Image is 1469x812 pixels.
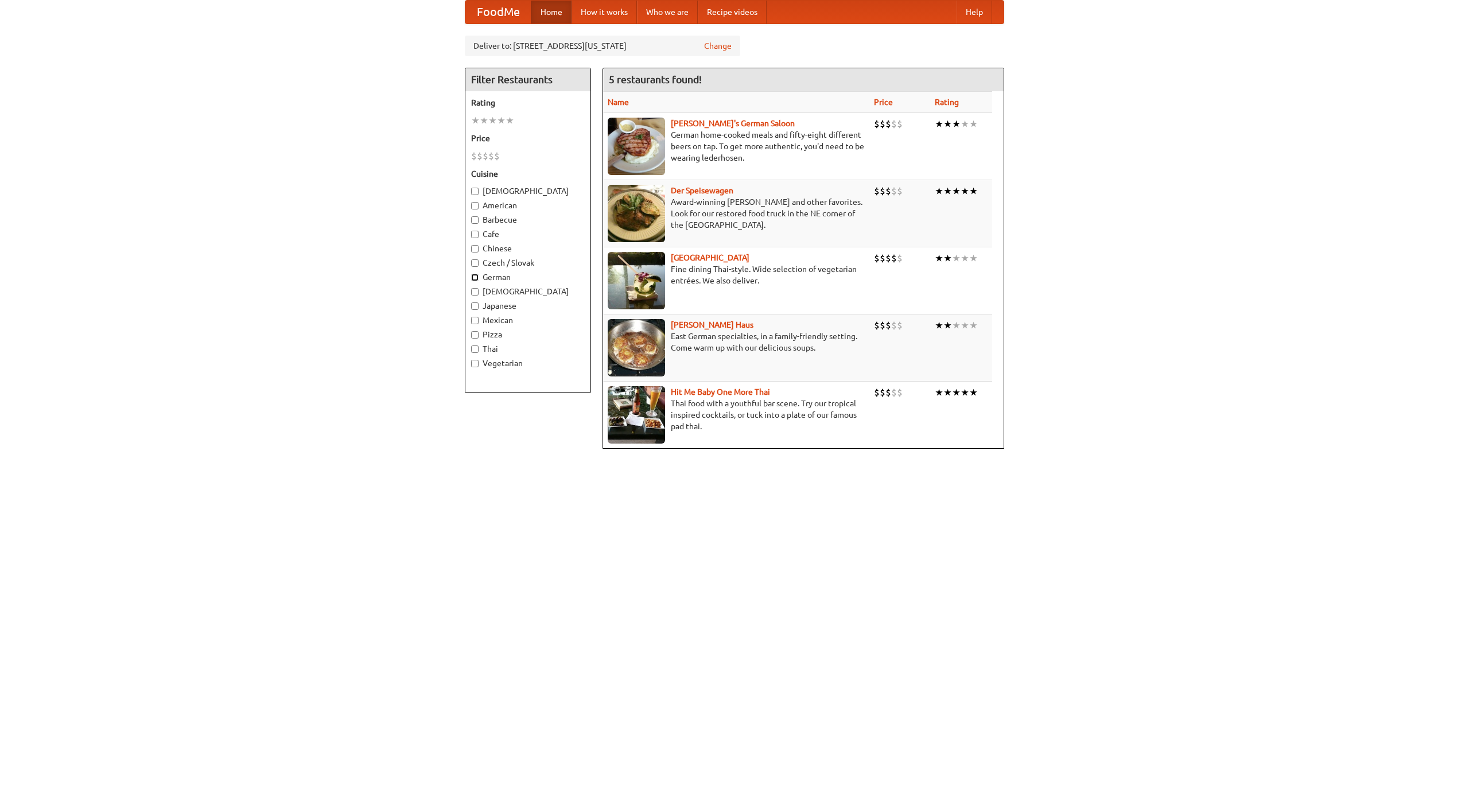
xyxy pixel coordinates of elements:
a: Change [704,40,732,52]
li: ★ [506,114,514,127]
li: $ [885,185,891,197]
li: ★ [952,319,961,332]
li: $ [874,386,880,399]
a: Name [608,98,629,107]
li: ★ [471,114,480,127]
li: $ [880,118,885,130]
li: $ [885,319,891,332]
a: Help [957,1,992,24]
li: ★ [935,185,943,197]
li: ★ [969,118,978,130]
li: $ [897,118,903,130]
b: Der Speisewagen [671,186,733,195]
li: $ [885,118,891,130]
li: $ [897,319,903,332]
label: Pizza [471,329,585,340]
li: ★ [961,319,969,332]
li: $ [483,150,488,162]
a: [PERSON_NAME]'s German Saloon [671,119,795,128]
label: Barbecue [471,214,585,226]
li: $ [891,252,897,265]
li: $ [880,185,885,197]
img: babythai.jpg [608,386,665,444]
li: $ [897,252,903,265]
li: ★ [943,118,952,130]
li: ★ [969,386,978,399]
li: ★ [961,185,969,197]
input: Czech / Slovak [471,259,479,267]
input: Cafe [471,231,479,238]
h4: Filter Restaurants [465,68,590,91]
li: ★ [488,114,497,127]
input: Barbecue [471,216,479,224]
input: [DEMOGRAPHIC_DATA] [471,188,479,195]
label: Vegetarian [471,358,585,369]
div: Deliver to: [STREET_ADDRESS][US_STATE] [465,36,740,56]
li: $ [880,386,885,399]
li: $ [891,319,897,332]
li: $ [897,185,903,197]
label: German [471,271,585,283]
li: ★ [943,185,952,197]
a: FoodMe [465,1,531,24]
li: $ [874,118,880,130]
label: Mexican [471,314,585,326]
li: $ [880,252,885,265]
li: $ [477,150,483,162]
a: Price [874,98,893,107]
li: $ [885,386,891,399]
li: ★ [935,118,943,130]
h5: Cuisine [471,168,585,180]
li: ★ [969,319,978,332]
p: German home-cooked meals and fifty-eight different beers on tap. To get more authentic, you'd nee... [608,129,865,164]
a: Recipe videos [698,1,767,24]
li: $ [874,185,880,197]
li: $ [885,252,891,265]
input: Pizza [471,331,479,339]
li: ★ [480,114,488,127]
li: $ [874,252,880,265]
li: ★ [969,252,978,265]
li: ★ [961,118,969,130]
label: Czech / Slovak [471,257,585,269]
li: ★ [935,386,943,399]
ng-pluralize: 5 restaurants found! [609,74,702,85]
li: $ [880,319,885,332]
li: ★ [497,114,506,127]
p: Thai food with a youthful bar scene. Try our tropical inspired cocktails, or tuck into a plate of... [608,398,865,432]
p: East German specialties, in a family-friendly setting. Come warm up with our delicious soups. [608,331,865,353]
li: $ [897,386,903,399]
li: $ [891,118,897,130]
p: Award-winning [PERSON_NAME] and other favorites. Look for our restored food truck in the NE corne... [608,196,865,231]
li: $ [471,150,477,162]
p: Fine dining Thai-style. Wide selection of vegetarian entrées. We also deliver. [608,263,865,286]
input: German [471,274,479,281]
label: Chinese [471,243,585,254]
li: ★ [952,252,961,265]
li: ★ [969,185,978,197]
a: [GEOGRAPHIC_DATA] [671,253,749,262]
img: speisewagen.jpg [608,185,665,242]
h5: Price [471,133,585,144]
img: esthers.jpg [608,118,665,175]
a: Rating [935,98,959,107]
a: [PERSON_NAME] Haus [671,320,753,329]
li: $ [874,319,880,332]
li: ★ [943,386,952,399]
li: $ [891,386,897,399]
input: Thai [471,345,479,353]
li: $ [488,150,494,162]
label: American [471,200,585,211]
input: Japanese [471,302,479,310]
a: Hit Me Baby One More Thai [671,387,770,397]
input: American [471,202,479,209]
li: ★ [952,185,961,197]
input: Vegetarian [471,360,479,367]
input: [DEMOGRAPHIC_DATA] [471,288,479,296]
label: Japanese [471,300,585,312]
li: ★ [935,319,943,332]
